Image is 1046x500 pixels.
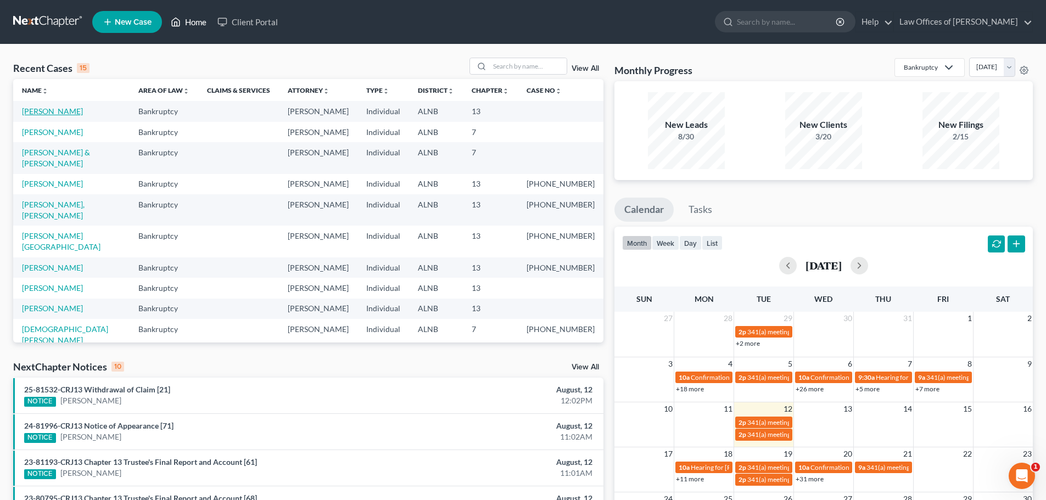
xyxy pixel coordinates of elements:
[1026,312,1033,325] span: 2
[357,122,409,142] td: Individual
[115,18,152,26] span: New Case
[410,457,592,468] div: August, 12
[842,402,853,415] span: 13
[663,447,674,460] span: 17
[902,447,913,460] span: 21
[782,447,793,460] span: 19
[636,294,652,304] span: Sun
[723,312,734,325] span: 28
[518,174,603,194] td: [PHONE_NUMBER]
[691,373,815,381] span: Confirmation hearing for [PERSON_NAME]
[409,194,463,226] td: ALNB
[22,106,83,116] a: [PERSON_NAME]
[962,402,973,415] span: 15
[757,294,771,304] span: Tue
[279,319,357,350] td: [PERSON_NAME]
[357,101,409,121] td: Individual
[130,101,198,121] td: Bankruptcy
[357,194,409,226] td: Individual
[926,373,1032,381] span: 341(a) meeting for [PERSON_NAME]
[648,119,725,131] div: New Leads
[663,402,674,415] span: 10
[614,198,674,222] a: Calendar
[739,430,746,439] span: 2p
[198,79,279,101] th: Claims & Services
[518,319,603,350] td: [PHONE_NUMBER]
[410,431,592,442] div: 11:02AM
[463,319,518,350] td: 7
[463,194,518,226] td: 13
[130,194,198,226] td: Bankruptcy
[130,299,198,319] td: Bankruptcy
[323,88,329,94] i: unfold_more
[183,88,189,94] i: unfold_more
[409,319,463,350] td: ALNB
[739,418,746,426] span: 2p
[279,122,357,142] td: [PERSON_NAME]
[1009,463,1035,489] iframe: Intercom live chat
[691,463,776,471] span: Hearing for [PERSON_NAME]
[409,257,463,278] td: ALNB
[357,257,409,278] td: Individual
[922,131,999,142] div: 2/15
[787,357,793,370] span: 5
[858,373,875,381] span: 9:30a
[165,12,212,32] a: Home
[279,278,357,298] td: [PERSON_NAME]
[130,142,198,173] td: Bankruptcy
[518,194,603,226] td: [PHONE_NUMBER]
[702,235,723,250] button: list
[60,468,121,479] a: [PERSON_NAME]
[24,385,170,394] a: 25-81532-CRJ13 Withdrawal of Claim [21]
[463,299,518,319] td: 13
[13,360,124,373] div: NextChapter Notices
[622,235,652,250] button: month
[409,122,463,142] td: ALNB
[667,357,674,370] span: 3
[130,319,198,350] td: Bankruptcy
[747,373,853,381] span: 341(a) meeting for [PERSON_NAME]
[518,226,603,257] td: [PHONE_NUMBER]
[279,299,357,319] td: [PERSON_NAME]
[842,312,853,325] span: 30
[676,475,704,483] a: +11 more
[747,463,853,471] span: 341(a) meeting for [PERSON_NAME]
[409,174,463,194] td: ALNB
[24,433,56,443] div: NOTICE
[527,86,562,94] a: Case Nounfold_more
[782,312,793,325] span: 29
[463,174,518,194] td: 13
[996,294,1010,304] span: Sat
[1022,402,1033,415] span: 16
[518,257,603,278] td: [PHONE_NUMBER]
[739,328,746,336] span: 2p
[463,122,518,142] td: 7
[288,86,329,94] a: Attorneyunfold_more
[22,127,83,137] a: [PERSON_NAME]
[463,257,518,278] td: 13
[357,278,409,298] td: Individual
[357,226,409,257] td: Individual
[130,122,198,142] td: Bankruptcy
[22,86,48,94] a: Nameunfold_more
[966,312,973,325] span: 1
[111,362,124,372] div: 10
[463,142,518,173] td: 7
[357,174,409,194] td: Individual
[13,61,90,75] div: Recent Cases
[130,174,198,194] td: Bankruptcy
[463,226,518,257] td: 13
[24,457,257,467] a: 23-81193-CRJ13 Chapter 13 Trustee's Final Report and Account [61]
[796,385,824,393] a: +26 more
[22,179,83,188] a: [PERSON_NAME]
[357,142,409,173] td: Individual
[902,312,913,325] span: 31
[798,373,809,381] span: 10a
[847,357,853,370] span: 6
[60,395,121,406] a: [PERSON_NAME]
[922,119,999,131] div: New Filings
[785,119,862,131] div: New Clients
[856,12,893,32] a: Help
[410,420,592,431] div: August, 12
[24,397,56,407] div: NOTICE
